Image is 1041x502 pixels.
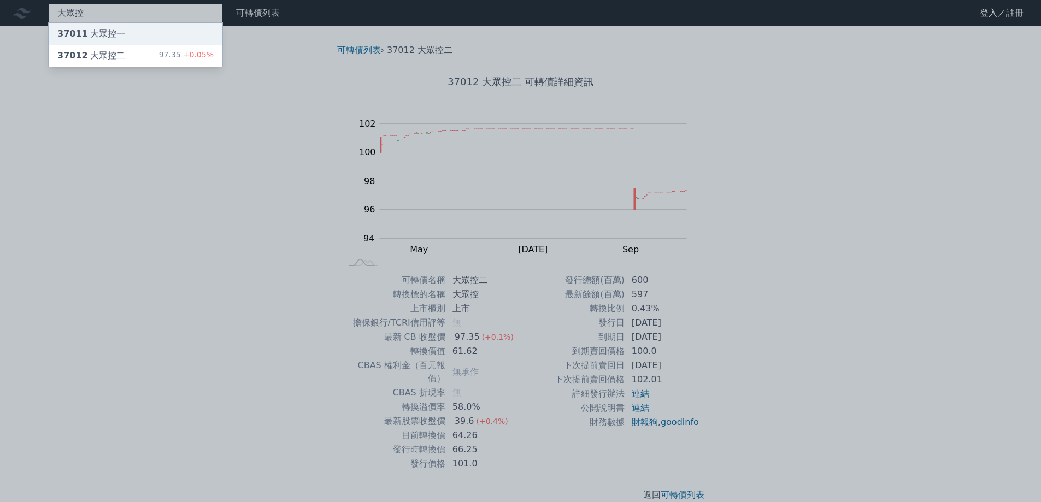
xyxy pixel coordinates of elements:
[49,23,222,45] a: 37011大眾控一
[49,45,222,67] a: 37012大眾控二 97.35+0.05%
[181,50,214,59] span: +0.05%
[986,450,1041,502] div: 聊天小工具
[57,27,125,40] div: 大眾控一
[986,450,1041,502] iframe: Chat Widget
[57,28,88,39] span: 37011
[159,49,214,62] div: 97.35
[57,49,125,62] div: 大眾控二
[57,50,88,61] span: 37012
